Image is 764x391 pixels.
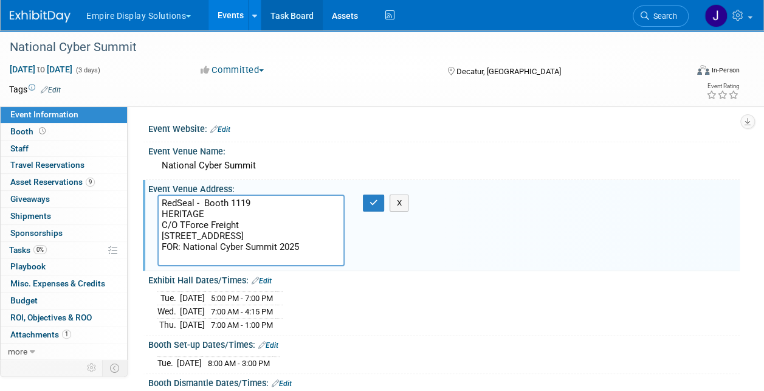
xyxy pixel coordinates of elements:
span: Booth [10,126,48,136]
a: Edit [258,341,278,350]
div: Booth Dismantle Dates/Times: [148,374,740,390]
div: Event Venue Name: [148,142,740,157]
div: Event Rating [706,83,739,89]
div: National Cyber Summit [157,156,731,175]
span: Playbook [10,261,46,271]
span: ROI, Objectives & ROO [10,313,92,322]
button: X [390,195,408,212]
span: [DATE] [DATE] [9,64,73,75]
td: [DATE] [180,292,205,305]
a: Giveaways [1,191,127,207]
span: Decatur, [GEOGRAPHIC_DATA] [456,67,561,76]
span: Asset Reservations [10,177,95,187]
td: Tags [9,83,61,95]
span: 0% [33,245,47,254]
span: to [35,64,47,74]
a: Booth [1,123,127,140]
span: (3 days) [75,66,100,74]
div: In-Person [711,66,740,75]
a: Budget [1,292,127,309]
div: National Cyber Summit [5,36,677,58]
a: Tasks0% [1,242,127,258]
span: more [8,347,27,356]
a: Event Information [1,106,127,123]
img: Format-Inperson.png [697,65,709,75]
span: Budget [10,296,38,305]
td: Personalize Event Tab Strip [81,360,103,376]
div: Booth Set-up Dates/Times: [148,336,740,351]
a: Edit [41,86,61,94]
a: Staff [1,140,127,157]
span: Travel Reservations [10,160,84,170]
a: Sponsorships [1,225,127,241]
a: Edit [252,277,272,285]
div: Event Venue Address: [148,180,740,195]
span: Tasks [9,245,47,255]
span: Misc. Expenses & Credits [10,279,105,288]
a: Edit [210,125,230,134]
div: Event Format [633,63,740,81]
a: Travel Reservations [1,157,127,173]
span: Staff [10,144,29,153]
td: Thu. [157,318,180,331]
a: Search [633,5,689,27]
td: Toggle Event Tabs [103,360,128,376]
a: ROI, Objectives & ROO [1,310,127,326]
td: Tue. [157,292,180,305]
span: Event Information [10,109,78,119]
td: [DATE] [180,305,205,319]
td: Tue. [157,356,177,369]
td: [DATE] [177,356,202,369]
span: Giveaways [10,194,50,204]
td: Wed. [157,305,180,319]
span: 8:00 AM - 3:00 PM [208,359,270,368]
a: Edit [272,379,292,388]
img: Jessica Luyster [704,4,728,27]
div: Event Website: [148,120,740,136]
button: Committed [196,64,269,77]
a: Attachments1 [1,327,127,343]
a: Misc. Expenses & Credits [1,275,127,292]
a: more [1,344,127,360]
img: ExhibitDay [10,10,71,22]
span: Attachments [10,330,71,339]
span: Shipments [10,211,51,221]
a: Playbook [1,258,127,275]
span: 1 [62,330,71,339]
span: Search [649,12,677,21]
span: 9 [86,178,95,187]
span: Sponsorships [10,228,63,238]
span: 7:00 AM - 4:15 PM [211,307,273,316]
td: [DATE] [180,318,205,331]
span: 7:00 AM - 1:00 PM [211,320,273,330]
a: Shipments [1,208,127,224]
span: Booth not reserved yet [36,126,48,136]
a: Asset Reservations9 [1,174,127,190]
div: Exhibit Hall Dates/Times: [148,271,740,287]
span: 5:00 PM - 7:00 PM [211,294,273,303]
